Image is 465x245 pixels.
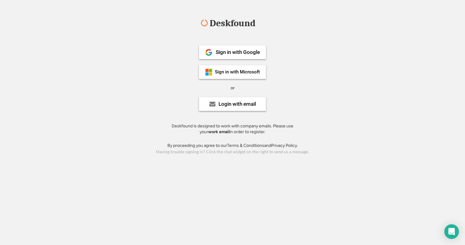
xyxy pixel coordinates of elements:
div: Sign in with Google [216,50,260,55]
div: or [231,85,235,91]
div: By proceeding you agree to our and [167,143,298,149]
a: Privacy Policy. [271,143,298,148]
a: Terms & Conditions [227,143,264,148]
img: 1024px-Google__G__Logo.svg.png [205,49,212,56]
div: Login with email [219,101,256,107]
img: ms-symbollockup_mssymbol_19.png [205,69,212,76]
strong: work email [208,129,229,134]
div: Sign in with Microsoft [215,70,260,74]
div: Open Intercom Messenger [444,224,459,239]
div: Deskfound [207,19,258,28]
div: Deskfound is designed to work with company emails. Please use your in order to register. [164,123,301,135]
